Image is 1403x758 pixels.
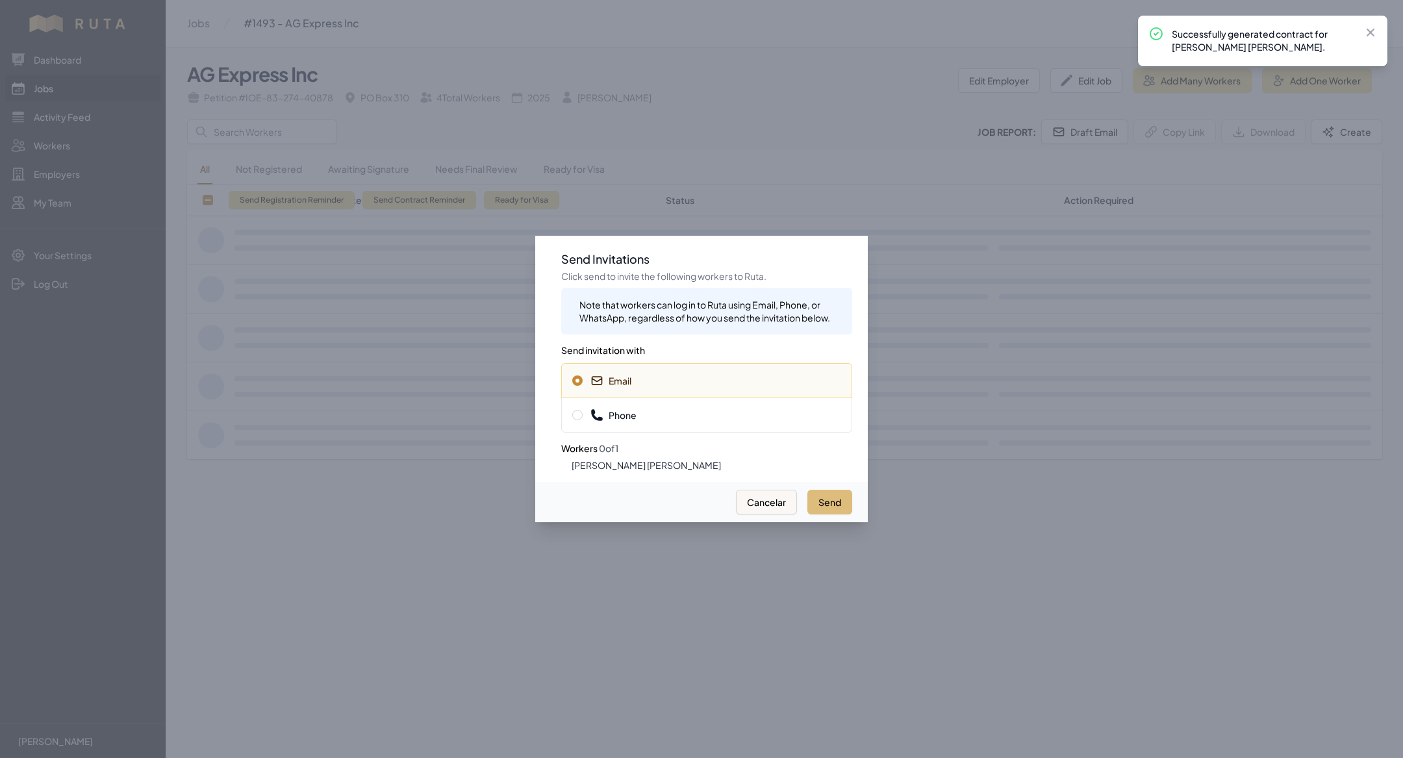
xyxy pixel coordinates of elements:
p: Successfully generated contract for [PERSON_NAME] [PERSON_NAME]. [1172,27,1354,53]
div: Note that workers can log in to Ruta using Email, Phone, or WhatsApp, regardless of how you send ... [579,298,842,324]
h3: Send invitation with [561,335,852,358]
h3: Workers [561,433,852,456]
p: Click send to invite the following workers to Ruta. [561,270,852,283]
span: Phone [590,409,637,422]
span: Email [590,374,631,387]
button: Send [807,490,852,514]
button: Cancelar [736,490,797,514]
li: [PERSON_NAME] [PERSON_NAME] [572,459,852,472]
span: 0 of 1 [599,442,618,454]
h3: Send Invitations [561,251,852,267]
